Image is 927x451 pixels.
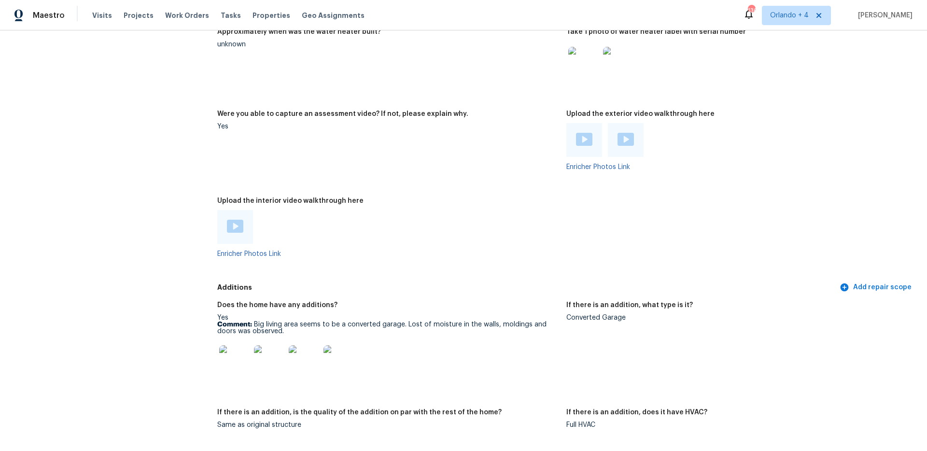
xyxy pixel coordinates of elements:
[566,111,715,117] h5: Upload the exterior video walkthrough here
[842,282,912,294] span: Add repair scope
[124,11,154,20] span: Projects
[221,12,241,19] span: Tasks
[217,251,281,257] a: Enricher Photos Link
[566,314,908,321] div: Converted Garage
[566,409,707,416] h5: If there is an addition, does it have HVAC?
[618,133,634,147] a: Play Video
[748,6,755,15] div: 136
[217,123,559,130] div: Yes
[217,302,337,309] h5: Does the home have any additions?
[770,11,809,20] span: Orlando + 4
[227,220,243,233] img: Play Video
[217,422,559,428] div: Same as original structure
[217,197,364,204] h5: Upload the interior video walkthrough here
[217,282,838,293] h5: Additions
[33,11,65,20] span: Maestro
[566,28,746,35] h5: Take 1 photo of water heater label with serial number
[217,321,252,328] b: Comment:
[217,314,559,382] div: Yes
[566,302,693,309] h5: If there is an addition, what type is it?
[576,133,592,147] a: Play Video
[854,11,913,20] span: [PERSON_NAME]
[165,11,209,20] span: Work Orders
[217,41,559,48] div: unknown
[227,220,243,234] a: Play Video
[838,279,915,296] button: Add repair scope
[566,164,630,170] a: Enricher Photos Link
[217,111,468,117] h5: Were you able to capture an assessment video? If not, please explain why.
[566,422,908,428] div: Full HVAC
[618,133,634,146] img: Play Video
[92,11,112,20] span: Visits
[217,409,502,416] h5: If there is an addition, is the quality of the addition on par with the rest of the home?
[302,11,365,20] span: Geo Assignments
[576,133,592,146] img: Play Video
[253,11,290,20] span: Properties
[217,28,381,35] h5: Approximately when was the water heater built?
[217,321,559,335] p: Big living area seems to be a converted garage. Lost of moisture in the walls, moldings and doors...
